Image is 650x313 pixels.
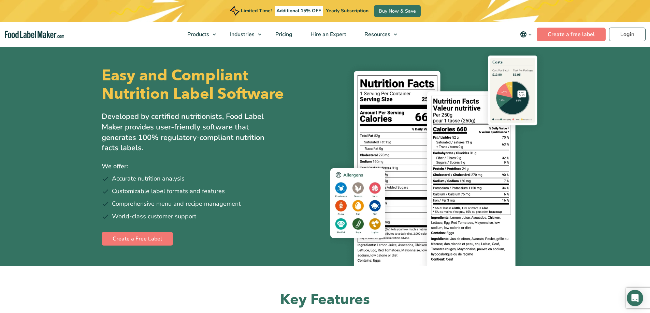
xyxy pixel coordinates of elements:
[102,66,319,103] h1: Easy and Compliant Nutrition Label Software
[326,7,369,14] span: Yearly Subscription
[302,22,354,47] a: Hire an Expert
[112,199,241,208] span: Comprehensive menu and recipe management
[185,31,210,38] span: Products
[178,22,219,47] a: Products
[627,290,643,306] div: Open Intercom Messenger
[241,7,272,14] span: Limited Time!
[102,161,320,171] p: We offer:
[362,31,391,38] span: Resources
[308,31,347,38] span: Hire an Expert
[112,174,185,183] span: Accurate nutrition analysis
[228,31,255,38] span: Industries
[112,212,196,221] span: World-class customer support
[102,111,279,153] p: Developed by certified nutritionists, Food Label Maker provides user-friendly software that gener...
[221,22,265,47] a: Industries
[374,5,421,17] a: Buy Now & Save
[275,6,323,16] span: Additional 15% OFF
[112,187,225,196] span: Customizable label formats and features
[102,232,173,246] a: Create a Free Label
[102,291,549,309] h2: Key Features
[273,31,293,38] span: Pricing
[356,22,401,47] a: Resources
[266,22,300,47] a: Pricing
[537,28,606,41] a: Create a free label
[609,28,646,41] a: Login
